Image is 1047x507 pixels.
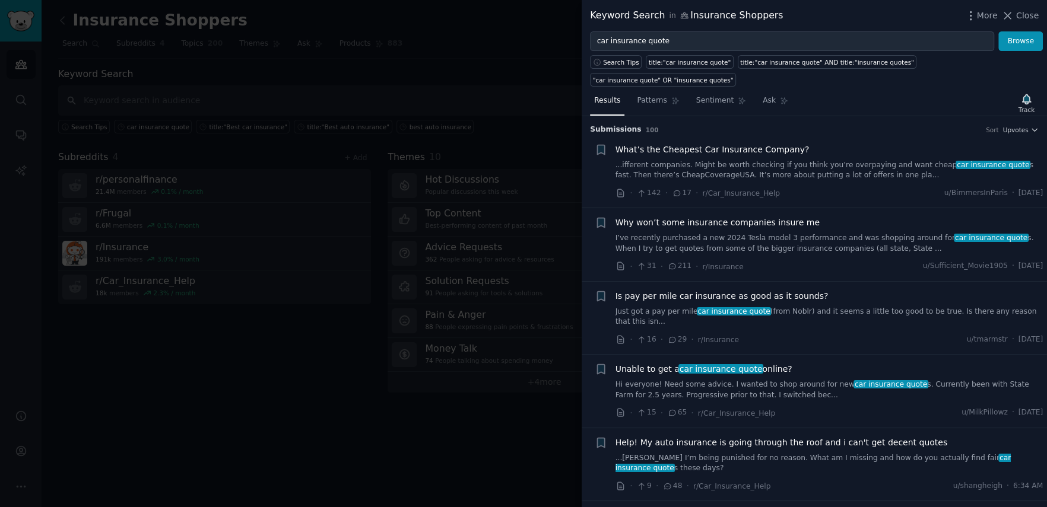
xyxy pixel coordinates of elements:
span: in [669,11,675,21]
span: · [630,480,632,492]
span: · [630,187,632,199]
span: u/tmarmstr [967,334,1008,345]
a: Results [590,91,624,116]
span: 29 [667,334,687,345]
a: Ask [759,91,792,116]
span: · [661,260,663,273]
button: More [964,9,998,22]
a: title:"car insurance quote" AND title:"insurance quotes" [738,55,917,69]
a: Why won’t some insurance companies insure me [615,216,820,229]
a: ...[PERSON_NAME] I’m being punished for no reason. What am I missing and how do you actually find... [615,453,1043,474]
span: Ask [763,95,776,106]
a: Hi everyone! Need some advice. I wanted to shop around for newcar insurance quotes. Currently bee... [615,380,1043,400]
span: [DATE] [1019,334,1043,345]
span: 17 [672,188,691,199]
span: r/Insurance [702,263,743,271]
span: · [1012,334,1014,345]
span: 15 [636,407,656,418]
span: · [665,187,667,199]
span: · [696,260,698,273]
span: r/Car_Insurance_Help [698,409,776,417]
span: u/MilkPillowz [962,407,1008,418]
a: Unable to get acar insurance quoteonline? [615,363,792,375]
span: · [661,407,663,419]
span: · [696,187,698,199]
span: · [1012,188,1014,199]
span: More [977,9,998,22]
a: Patterns [633,91,683,116]
button: Browse [998,31,1043,52]
span: · [1012,261,1014,272]
div: Keyword Search Insurance Shoppers [590,8,783,23]
a: "car insurance quote" OR "insurance quotes" [590,73,736,87]
a: Just got a pay per milecar insurance quote(from Noblr) and it seems a little too good to be true.... [615,307,1043,327]
span: car insurance quote [678,364,763,374]
span: 6:34 AM [1013,481,1043,492]
span: u/shangheigh [953,481,1002,492]
div: title:"car insurance quote" [649,58,731,66]
span: · [1007,481,1009,492]
span: · [691,407,693,419]
span: · [630,260,632,273]
span: 142 [636,188,661,199]
span: [DATE] [1019,261,1043,272]
button: Upvotes [1002,126,1039,134]
span: · [686,480,689,492]
a: Is pay per mile car insurance as good as it sounds? [615,290,829,302]
div: Sort [986,126,999,134]
span: 31 [636,261,656,272]
span: · [1012,407,1014,418]
span: 65 [667,407,687,418]
span: · [656,480,658,492]
span: · [691,333,693,346]
button: Close [1001,9,1039,22]
span: Close [1016,9,1039,22]
button: Track [1014,91,1039,116]
span: car insurance quote [954,234,1029,242]
button: Search Tips [590,55,642,69]
a: Sentiment [692,91,750,116]
span: [DATE] [1019,188,1043,199]
a: I’ve recently purchased a new 2024 Tesla model 3 performance and was shopping around forcar insur... [615,233,1043,254]
span: r/Car_Insurance_Help [702,189,780,197]
span: 100 [646,126,659,133]
span: Submission s [590,125,642,135]
span: car insurance quote [854,380,928,388]
div: "car insurance quote" OR "insurance quotes" [593,76,734,84]
span: Search Tips [603,58,639,66]
span: Sentiment [696,95,734,106]
a: title:"car insurance quote" [646,55,734,69]
span: [DATE] [1019,407,1043,418]
a: What’s the Cheapest Car Insurance Company? [615,144,810,156]
span: u/Sufficient_Movie1905 [923,261,1008,272]
span: r/Car_Insurance_Help [693,482,771,490]
span: car insurance quote [956,161,1030,169]
span: · [630,407,632,419]
div: Track [1019,106,1035,114]
span: Patterns [637,95,667,106]
span: Results [594,95,620,106]
span: r/Insurance [698,336,739,344]
span: car insurance quote [697,307,772,315]
input: Try a keyword related to your business [590,31,994,52]
span: · [630,333,632,346]
span: 9 [636,481,651,492]
div: title:"car insurance quote" AND title:"insurance quotes" [740,58,914,66]
span: u/BimmersInParis [944,188,1008,199]
span: · [661,333,663,346]
span: 48 [662,481,682,492]
a: Help! My auto insurance is going through the roof and i can't get decent quotes [615,436,948,449]
span: 16 [636,334,656,345]
span: Upvotes [1002,126,1028,134]
span: 211 [667,261,691,272]
span: Unable to get a online? [615,363,792,375]
a: ...ifferent companies. Might be worth checking if you think you’re overpaying and want cheapcar i... [615,160,1043,181]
